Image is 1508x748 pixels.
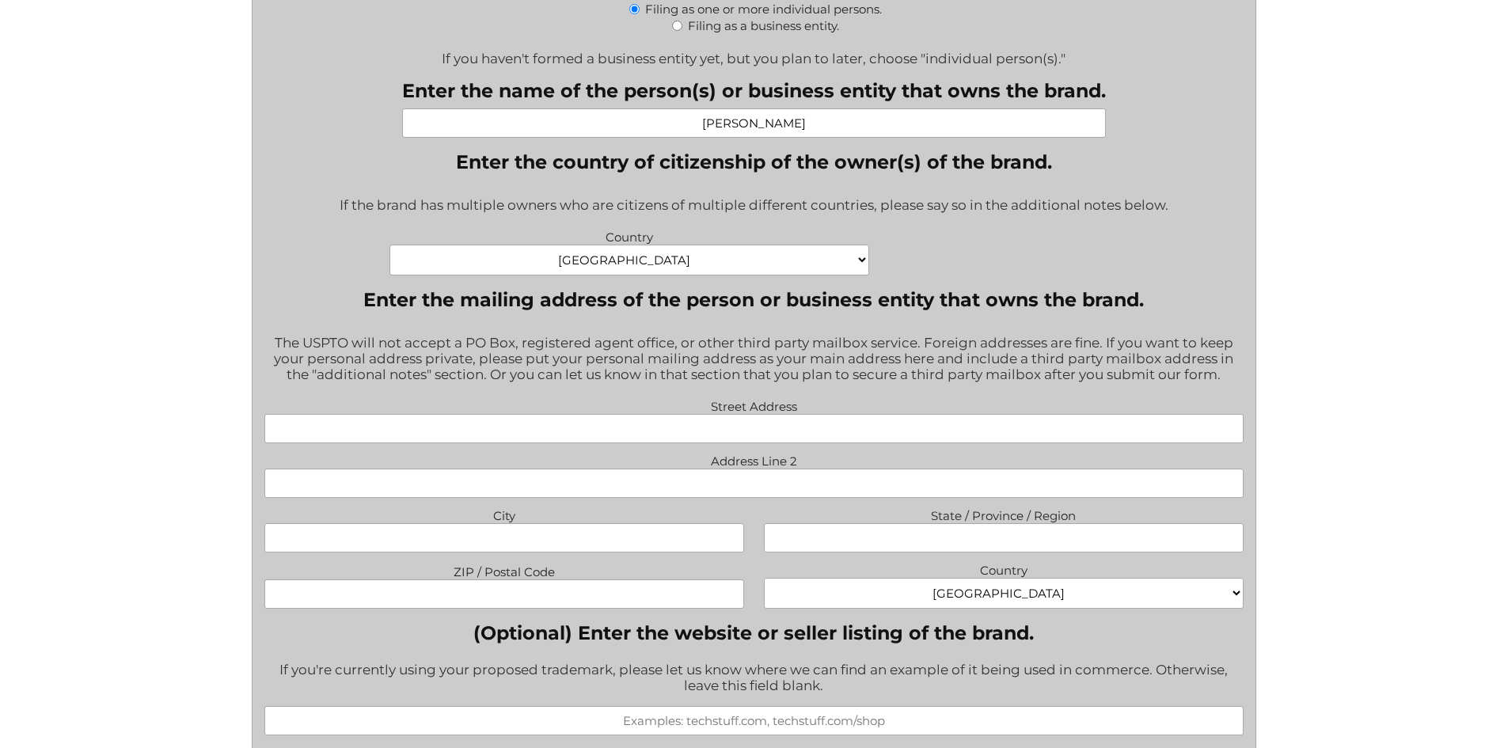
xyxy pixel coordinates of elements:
label: Country [764,559,1244,578]
div: If you're currently using your proposed trademark, please let us know where we can find an exampl... [264,651,1244,706]
label: Street Address [264,395,1244,414]
label: Filing as a business entity. [688,18,839,33]
label: ZIP / Postal Code [264,560,744,579]
label: Address Line 2 [264,450,1244,469]
label: Country [389,226,869,245]
input: Examples: techstuff.com, techstuff.com/shop [264,706,1244,735]
legend: Enter the mailing address of the person or business entity that owns the brand. [363,288,1144,311]
label: (Optional) Enter the website or seller listing of the brand. [264,621,1244,644]
label: Enter the name of the person(s) or business entity that owns the brand. [402,79,1106,102]
div: If the brand has multiple owners who are citizens of multiple different countries, please say so ... [264,187,1244,226]
label: City [264,504,744,523]
input: Examples: Jean Doe, TechWorks, Jean Doe and John Dean, etc. [402,108,1106,138]
div: The USPTO will not accept a PO Box, registered agent office, or other third party mailbox service... [264,325,1244,395]
legend: Enter the country of citizenship of the owner(s) of the brand. [456,150,1052,173]
label: State / Province / Region [764,504,1244,523]
div: If you haven't formed a business entity yet, but you plan to later, choose "individual person(s)." [264,40,1244,66]
label: Filing as one or more individual persons. [645,2,882,17]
